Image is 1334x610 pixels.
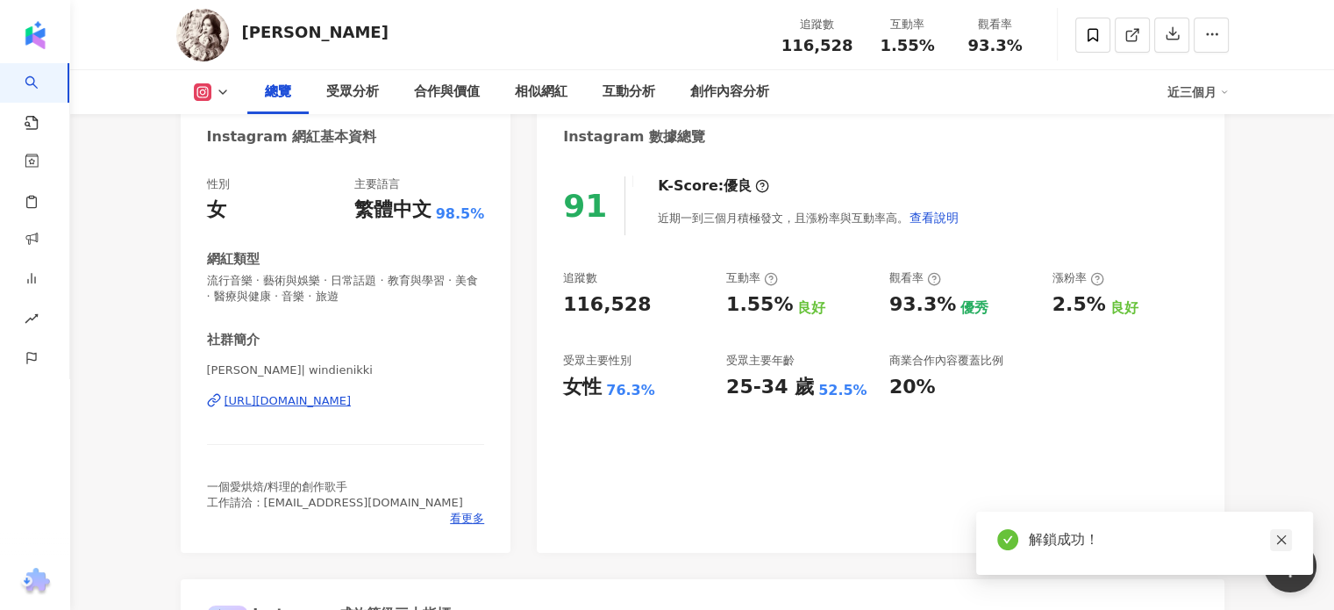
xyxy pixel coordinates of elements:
[563,374,602,401] div: 女性
[910,211,959,225] span: 查看說明
[207,273,485,305] span: 流行音樂 · 藝術與娛樂 · 日常話題 · 教育與學習 · 美食 · 醫療與健康 · 音樂 · 旅遊
[909,200,959,235] button: 查看說明
[176,9,229,61] img: KOL Avatar
[563,353,631,369] div: 受眾主要性別
[563,270,597,286] div: 追蹤數
[207,362,485,378] span: [PERSON_NAME]| windienikki
[515,82,567,103] div: 相似網紅
[889,353,1003,369] div: 商業合作內容覆蓋比例
[18,568,53,596] img: chrome extension
[436,205,485,224] span: 98.5%
[207,197,226,224] div: 女
[21,21,49,49] img: logo icon
[1052,270,1104,286] div: 漲粉率
[962,16,1029,33] div: 觀看率
[414,82,480,103] div: 合作與價值
[818,381,867,400] div: 52.5%
[889,374,936,401] div: 20%
[207,480,463,509] span: 一個愛烘焙/料理的創作歌手 工作請洽：[EMAIL_ADDRESS][DOMAIN_NAME]
[781,36,853,54] span: 116,528
[960,298,988,318] div: 優秀
[1167,78,1229,106] div: 近三個月
[207,127,377,147] div: Instagram 網紅基本資料
[724,176,752,196] div: 優良
[1029,529,1292,550] div: 解鎖成功！
[242,21,389,43] div: [PERSON_NAME]
[781,16,853,33] div: 追蹤數
[889,291,956,319] div: 93.3%
[563,188,607,224] div: 91
[207,250,260,269] div: 網紅類型
[225,393,352,409] div: [URL][DOMAIN_NAME]
[880,37,934,54] span: 1.55%
[603,82,655,103] div: 互動分析
[354,176,400,192] div: 主要語言
[207,331,260,349] div: 社群簡介
[726,270,778,286] div: 互動率
[658,176,769,196] div: K-Score :
[563,291,651,319] div: 116,528
[563,127,705,147] div: Instagram 數據總覽
[967,37,1022,54] span: 93.3%
[207,393,485,409] a: [URL][DOMAIN_NAME]
[889,270,941,286] div: 觀看率
[1052,291,1106,319] div: 2.5%
[658,200,959,235] div: 近期一到三個月積極發文，且漲粉率與互動率高。
[265,82,291,103] div: 總覽
[874,16,941,33] div: 互動率
[606,381,655,400] div: 76.3%
[207,176,230,192] div: 性別
[25,63,60,132] a: search
[690,82,769,103] div: 創作內容分析
[997,529,1018,550] span: check-circle
[726,353,795,369] div: 受眾主要年齡
[1110,298,1138,318] div: 良好
[1275,534,1288,546] span: close
[797,298,825,318] div: 良好
[726,374,814,401] div: 25-34 歲
[25,301,39,341] span: rise
[326,82,379,103] div: 受眾分析
[726,291,793,319] div: 1.55%
[354,197,432,224] div: 繁體中文
[450,511,484,527] span: 看更多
